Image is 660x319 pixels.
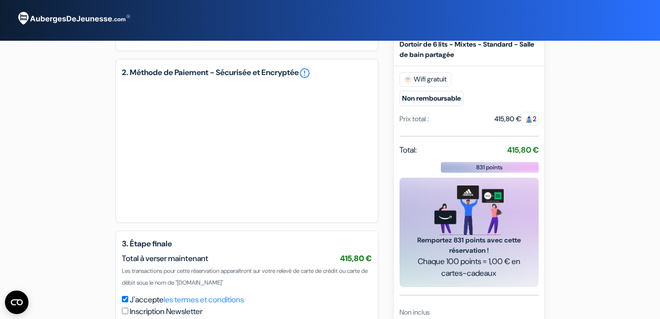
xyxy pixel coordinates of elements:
a: error_outline [299,67,311,79]
span: Total à verser maintenant [122,253,208,264]
div: 415,80 € [494,114,539,124]
img: free_wifi.svg [404,76,412,83]
span: Chaque 100 points = 1,00 € en cartes-cadeaux [411,256,527,279]
img: gift_card_hero_new.png [434,186,504,235]
small: Non remboursable [400,91,463,106]
b: Dortoir de 6 lits - Mixtes - Standard - Salle de bain partagée [400,40,534,59]
div: Non inclus [400,307,539,318]
strong: 415,80 € [507,145,539,155]
span: Les transactions pour cette réservation apparaîtront sur votre relevé de carte de crédit ou carte... [122,267,368,287]
img: AubergesDeJeunesse.com [12,5,135,32]
span: 415,80 € [340,253,372,264]
span: Remportez 831 points avec cette réservation ! [411,235,527,256]
img: guest.svg [525,116,533,123]
div: Prix total : [400,114,429,124]
span: 2 [521,112,539,126]
span: Wifi gratuit [400,72,451,87]
a: les termes et conditions [164,294,244,305]
label: J'accepte [130,294,244,306]
iframe: Cadre de saisie sécurisé pour le paiement [132,93,362,205]
button: CMP-Widget öffnen [5,291,29,314]
h5: 2. Méthode de Paiement - Sécurisée et Encryptée [122,67,372,79]
span: Total: [400,144,417,156]
h5: 3. Étape finale [122,239,372,248]
span: 831 points [476,163,503,172]
label: Inscription Newsletter [130,306,202,318]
